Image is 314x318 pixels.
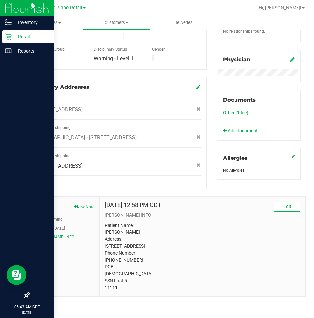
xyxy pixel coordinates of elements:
span: Delivery Addresses [35,84,89,90]
span: [STREET_ADDRESS] [35,162,83,170]
span: Physician [223,56,250,63]
p: Inventory [12,18,51,26]
span: [STREET_ADDRESS] [35,106,83,114]
label: Disciplinary Status [94,46,127,52]
label: Gender [152,46,165,52]
span: Customers [83,20,149,26]
span: Documents [223,97,256,103]
p: Retail [12,33,51,41]
inline-svg: Retail [5,33,12,40]
div: No Allergies [223,167,295,173]
a: Deliveries [150,16,217,30]
a: Add document [223,127,261,134]
span: Deliveries [166,20,202,26]
p: 05:43 AM CDT [3,304,51,310]
button: New Note [74,204,94,210]
button: [PERSON_NAME] INFO [34,234,74,240]
span: Edit [283,204,291,209]
label: No relationships found. [223,28,265,34]
span: TX Plano Retail [49,5,82,11]
inline-svg: Inventory [5,19,12,26]
h4: [DATE] 12:58 PM CDT [105,202,161,208]
p: [DATE] [3,310,51,315]
p: Reports [12,47,51,55]
button: Edit [274,202,300,212]
a: Customers [83,16,150,30]
a: Other (1 file) [223,110,248,115]
p: [PERSON_NAME] INFO [105,212,300,219]
span: Notes [34,202,94,210]
p: Patient Name: [PERSON_NAME] Address: [STREET_ADDRESS] Phone Number: [PHONE_NUMBER] DOB: [DEMOGRAP... [105,222,300,291]
span: Hi, [PERSON_NAME]! [259,5,301,10]
span: Allergies [223,155,248,161]
inline-svg: Reports [5,48,12,54]
iframe: Resource center [7,265,26,285]
span: [GEOGRAPHIC_DATA] - [STREET_ADDRESS] [35,134,137,142]
span: Warning - Level 1 [94,55,134,62]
